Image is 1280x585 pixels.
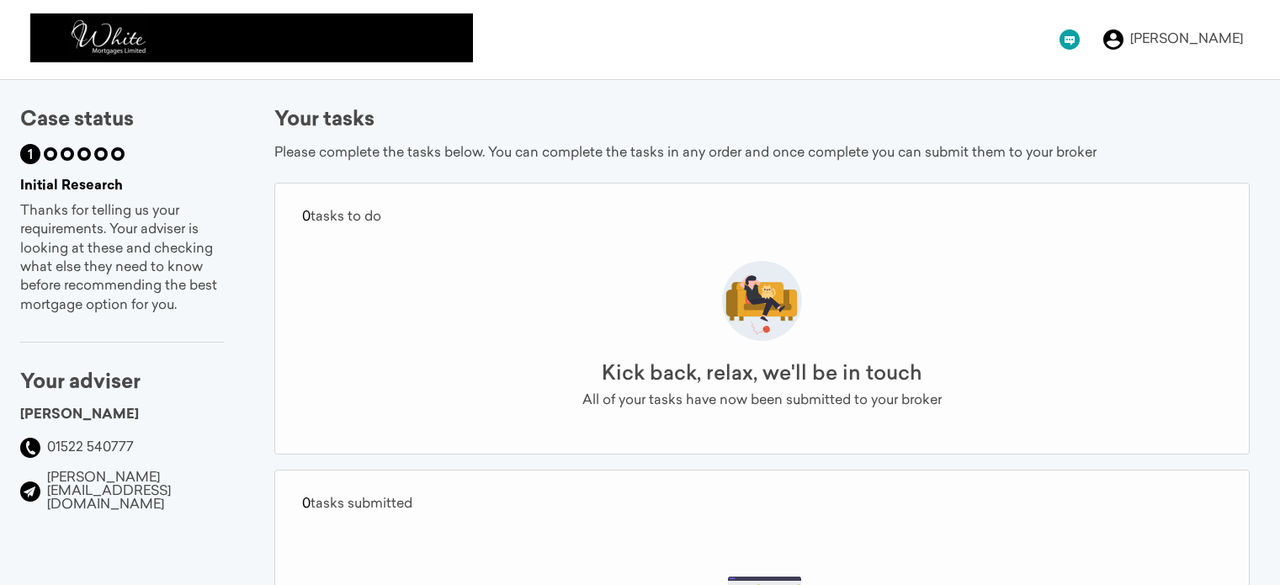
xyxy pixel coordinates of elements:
div: Thanks for telling us your requirements. Your adviser is looking at these and checking what else ... [20,202,224,315]
img: logo [30,13,473,62]
div: Kick back, relax, we'll be in touch [602,364,922,385]
div: [PERSON_NAME] [1130,33,1243,46]
div: All of your tasks have now been submitted to your broker [582,391,942,410]
div: Your adviser [20,373,224,393]
a: 01522 540777 [47,441,134,455]
a: [PERSON_NAME][EMAIL_ADDRESS][DOMAIN_NAME] [47,471,171,512]
span: 0 [302,210,311,224]
div: Your tasks [274,110,1250,130]
div: tasks to do [302,210,1222,231]
div: Initial Research [20,178,224,195]
div: Case status [20,110,224,130]
div: tasks submitted [302,497,1222,518]
span: 0 [302,497,311,511]
span: 1 [28,149,33,162]
div: Please complete the tasks below. You can complete the tasks in any order and once complete you ca... [274,144,1250,162]
div: [PERSON_NAME] [20,407,224,424]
